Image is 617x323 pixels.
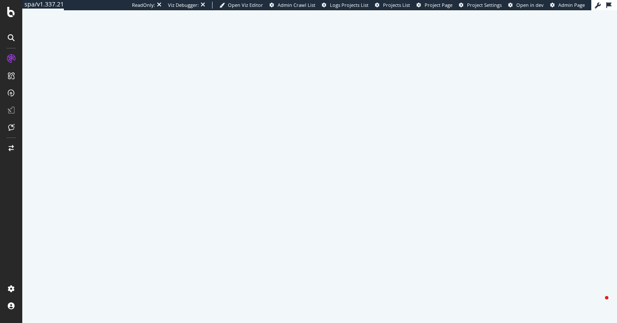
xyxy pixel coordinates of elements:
[588,294,608,314] iframe: Intercom live chat
[425,2,452,8] span: Project Page
[278,2,315,8] span: Admin Crawl List
[330,2,368,8] span: Logs Projects List
[228,2,263,8] span: Open Viz Editor
[516,2,544,8] span: Open in dev
[416,2,452,9] a: Project Page
[168,2,199,9] div: Viz Debugger:
[459,2,502,9] a: Project Settings
[270,2,315,9] a: Admin Crawl List
[508,2,544,9] a: Open in dev
[375,2,410,9] a: Projects List
[322,2,368,9] a: Logs Projects List
[132,2,155,9] div: ReadOnly:
[558,2,585,8] span: Admin Page
[467,2,502,8] span: Project Settings
[383,2,410,8] span: Projects List
[550,2,585,9] a: Admin Page
[219,2,263,9] a: Open Viz Editor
